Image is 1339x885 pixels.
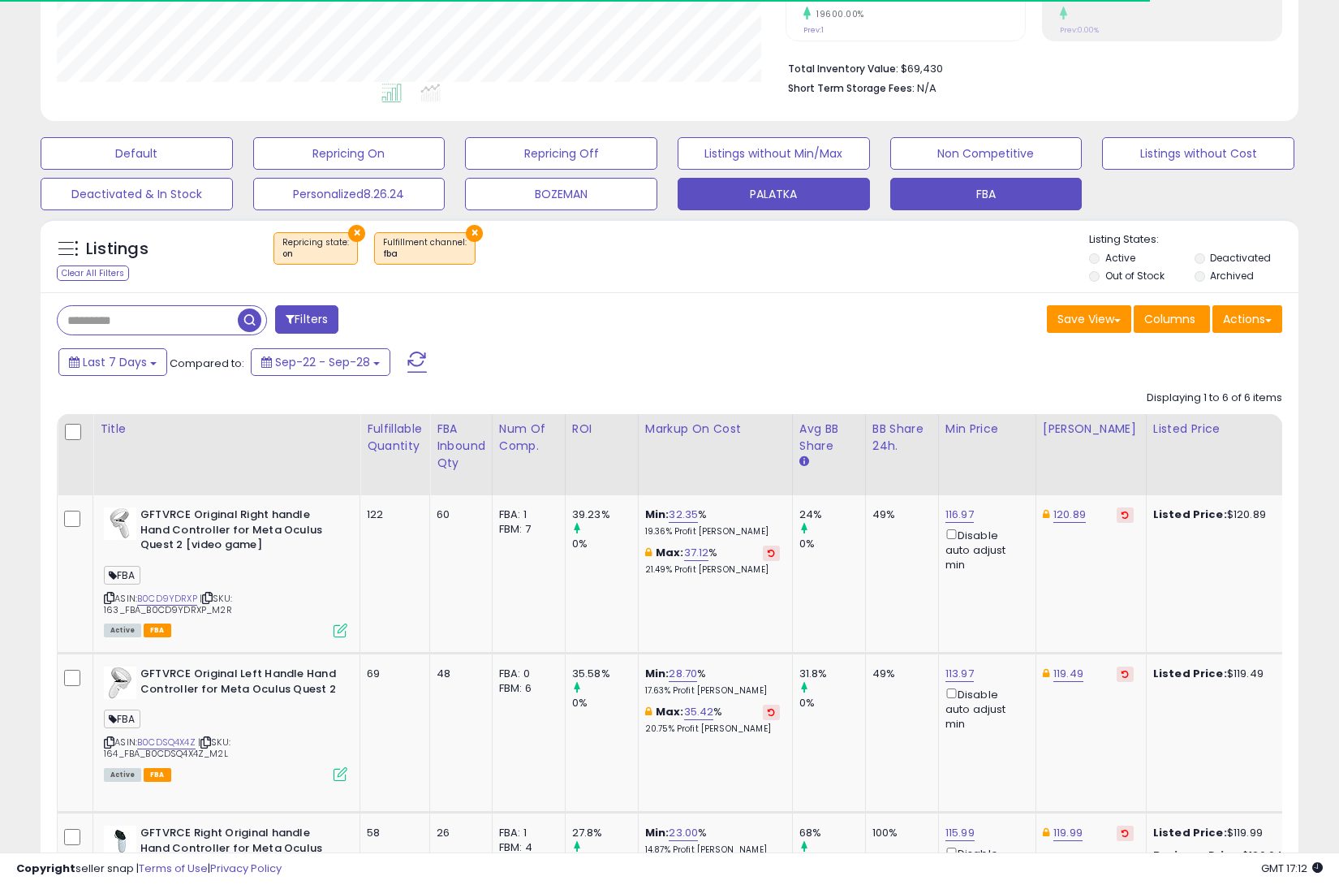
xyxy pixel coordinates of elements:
h5: Listings [86,238,149,261]
small: Prev: 0.00% [1060,25,1099,35]
a: 119.99 [1053,825,1083,841]
div: 0% [572,696,638,710]
p: Listing States: [1089,232,1298,248]
div: 26 [437,826,480,840]
span: Sep-22 - Sep-28 [275,354,370,370]
div: seller snap | | [16,861,282,877]
b: Min: [645,507,669,522]
span: Fulfillment channel : [383,236,467,261]
span: FBA [104,566,140,585]
button: Actions [1212,305,1282,333]
button: Sep-22 - Sep-28 [251,348,390,376]
img: 31-Vy0KSI9L._SL40_.jpg [104,667,136,699]
div: FBM: 6 [499,681,553,696]
button: Default [41,137,233,170]
button: Last 7 Days [58,348,167,376]
div: FBA: 0 [499,667,553,681]
div: 27.8% [572,826,638,840]
a: Terms of Use [139,861,208,876]
button: PALATKA [678,178,870,210]
b: Listed Price: [1153,507,1227,522]
span: Columns [1144,311,1195,327]
button: Filters [275,305,338,334]
div: Fulfillable Quantity [367,421,423,455]
div: $120.89 [1153,507,1288,522]
div: $119.49 [1153,667,1288,681]
p: 19.36% Profit [PERSON_NAME] [645,526,780,537]
a: 120.89 [1053,507,1086,523]
div: Num of Comp. [499,421,558,455]
button: BOZEMAN [465,178,657,210]
div: ROI [572,421,631,438]
div: 24% [799,507,865,522]
label: Out of Stock [1105,269,1165,283]
div: Clear All Filters [57,265,129,281]
div: 100% [872,826,926,840]
div: $119.99 [1153,826,1288,840]
div: % [645,826,780,856]
button: FBA [890,178,1083,210]
div: 69 [367,667,417,681]
b: GFTVRCE Original Left Handle Hand Controller for Meta Oculus Quest 2 [140,667,338,701]
span: FBA [104,710,140,728]
b: Listed Price: [1153,825,1227,840]
p: 21.49% Profit [PERSON_NAME] [645,564,780,576]
a: 23.00 [669,825,698,841]
div: Title [100,421,353,438]
div: Markup on Cost [645,421,786,438]
button: Deactivated & In Stock [41,178,233,210]
label: Archived [1210,269,1254,283]
b: Listed Price: [1153,666,1227,681]
img: 31DwJkzjrSL._SL40_.jpg [104,826,136,858]
div: 31.8% [799,667,865,681]
div: BB Share 24h. [872,421,932,455]
button: × [348,225,365,242]
img: 318zId7r+hL._SL40_.jpg [104,507,136,540]
small: 19600.00% [811,8,864,20]
div: % [645,667,780,697]
span: FBA [144,768,171,782]
a: 115.99 [945,825,975,841]
div: ASIN: [104,667,347,779]
small: Prev: 1 [803,25,824,35]
div: 122 [367,507,417,522]
button: Listings without Min/Max [678,137,870,170]
span: | SKU: 163_FBA_B0CD9YDRXP_M2R [104,592,232,616]
div: FBA: 1 [499,507,553,522]
div: Listed Price [1153,421,1294,438]
span: N/A [917,80,936,96]
a: B0CDSQ4X4Z [137,736,196,749]
button: × [466,225,483,242]
div: 49% [872,667,926,681]
button: Repricing On [253,137,446,170]
button: Non Competitive [890,137,1083,170]
div: 60 [437,507,480,522]
a: 35.42 [684,704,714,720]
div: [PERSON_NAME] [1043,421,1139,438]
div: FBM: 7 [499,522,553,537]
div: % [645,507,780,537]
a: 28.70 [669,666,697,682]
div: 48 [437,667,480,681]
div: ASIN: [104,507,347,636]
th: The percentage added to the cost of goods (COGS) that forms the calculator for Min & Max prices. [638,414,792,495]
b: Max: [656,704,684,719]
b: Total Inventory Value: [788,62,898,76]
b: Short Term Storage Fees: [788,81,915,95]
small: Avg BB Share. [799,455,809,469]
div: % [645,705,780,735]
a: 119.49 [1053,666,1083,682]
b: GFTVRCE Right Original handle Hand Controller for Meta Oculus Quest 3 [video game] [140,826,338,875]
span: All listings currently available for purchase on Amazon [104,768,141,782]
label: Active [1105,251,1135,265]
div: 35.58% [572,667,638,681]
b: Min: [645,825,669,840]
button: Listings without Cost [1102,137,1294,170]
a: 113.97 [945,666,974,682]
span: FBA [144,624,171,637]
div: 0% [799,696,865,710]
button: Columns [1134,305,1210,333]
button: Save View [1047,305,1131,333]
div: on [282,248,349,260]
span: Repricing state : [282,236,349,261]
